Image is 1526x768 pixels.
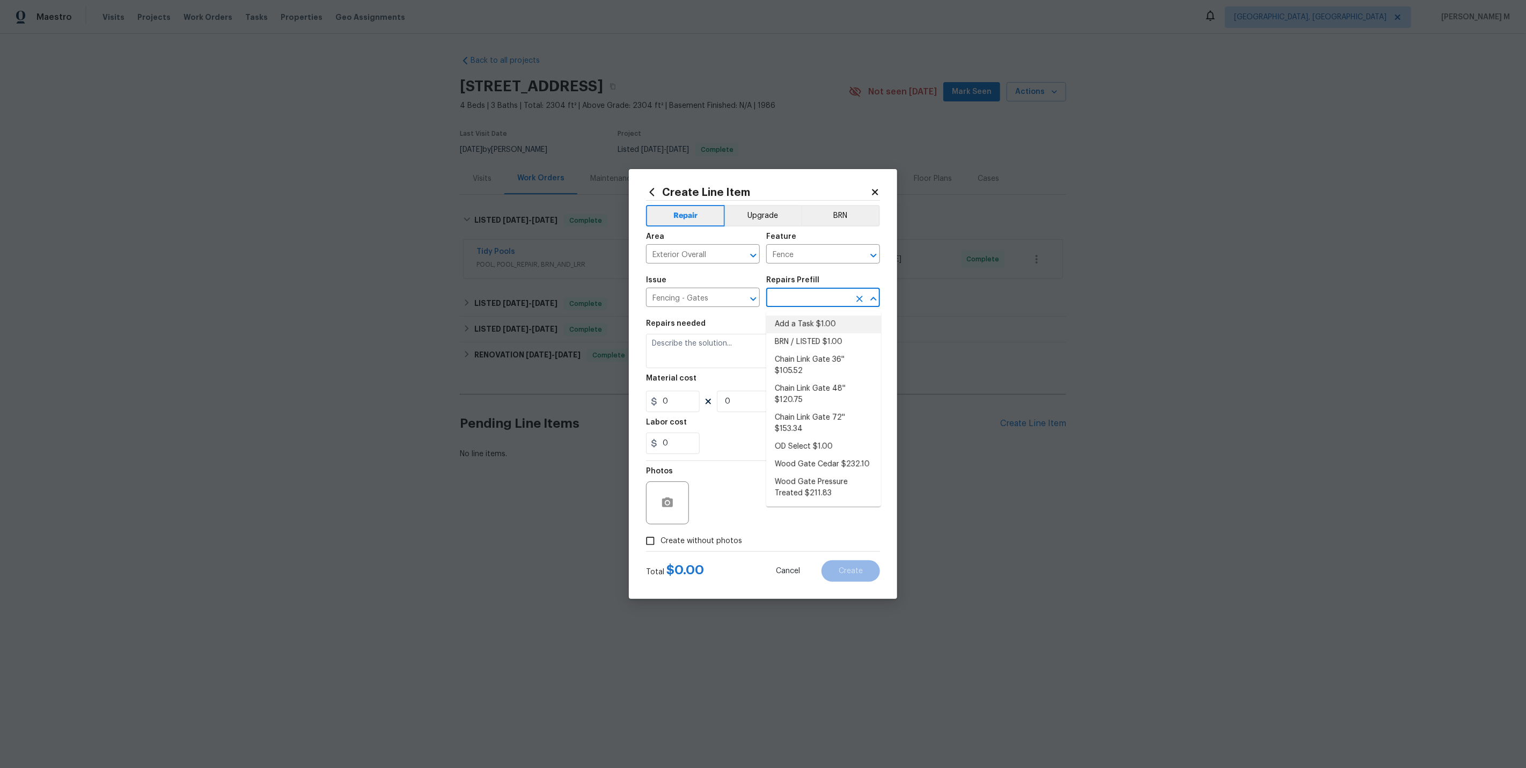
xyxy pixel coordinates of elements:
[821,560,880,582] button: Create
[801,205,880,226] button: BRN
[759,560,817,582] button: Cancel
[646,186,870,198] h2: Create Line Item
[766,380,881,409] li: Chain Link Gate 48'' $120.75
[766,409,881,438] li: Chain Link Gate 72'' $153.34
[852,291,867,306] button: Clear
[646,419,687,426] h5: Labor cost
[646,320,706,327] h5: Repairs needed
[766,316,881,333] li: Add a Task $1.00
[646,467,673,475] h5: Photos
[839,567,863,575] span: Create
[766,351,881,380] li: Chain Link Gate 36'' $105.52
[646,565,704,577] div: Total
[646,375,696,382] h5: Material cost
[646,276,666,284] h5: Issue
[766,333,881,351] li: BRN / LISTED $1.00
[766,456,881,473] li: Wood Gate Cedar $232.10
[661,536,742,547] span: Create without photos
[666,564,704,576] span: $ 0.00
[866,291,881,306] button: Close
[646,205,725,226] button: Repair
[766,473,881,502] li: Wood Gate Pressure Treated $211.83
[776,567,800,575] span: Cancel
[766,233,796,240] h5: Feature
[746,291,761,306] button: Open
[766,438,881,456] li: OD Select $1.00
[866,248,881,263] button: Open
[725,205,802,226] button: Upgrade
[746,248,761,263] button: Open
[646,233,664,240] h5: Area
[766,276,819,284] h5: Repairs Prefill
